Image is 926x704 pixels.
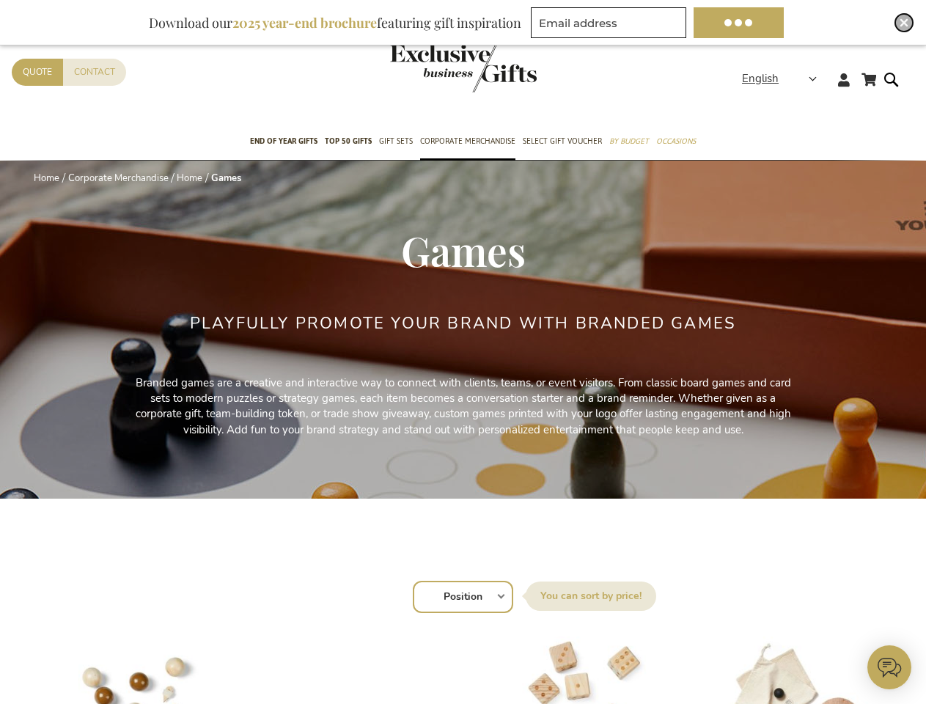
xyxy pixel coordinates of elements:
a: Home [34,172,59,185]
p: Branded games are a creative and interactive way to connect with clients, teams, or event visitor... [133,375,793,439]
a: Contact [63,59,126,86]
img: Close [900,18,908,27]
a: Quote [12,59,63,86]
img: Exclusive Business gifts logo [390,44,537,92]
div: Download our featuring gift inspiration [142,7,528,38]
h2: Playfully Promote Your Brand with Branded Games [190,315,736,332]
span: By Budget [609,133,649,149]
button: Download Brochure [694,7,784,38]
form: marketing offers and promotions [531,7,691,43]
span: TOP 50 Gifts [325,133,372,149]
b: 2025 year-end brochure [232,14,377,32]
div: Close [895,14,913,32]
iframe: belco-activator-frame [867,645,911,689]
span: Corporate Merchandise [420,133,515,149]
span: Occasions [656,133,696,149]
a: Home [177,172,202,185]
span: Gift Sets [379,133,413,149]
span: Select Gift Voucher [523,133,602,149]
label: Sort By [526,582,656,611]
a: Corporate Merchandise [68,172,169,185]
a: store logo [390,44,463,92]
div: English [742,70,826,87]
span: Games [401,223,526,277]
span: End of year gifts [250,133,317,149]
span: English [742,70,779,87]
input: Email address [531,7,686,38]
strong: Games [211,172,241,185]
